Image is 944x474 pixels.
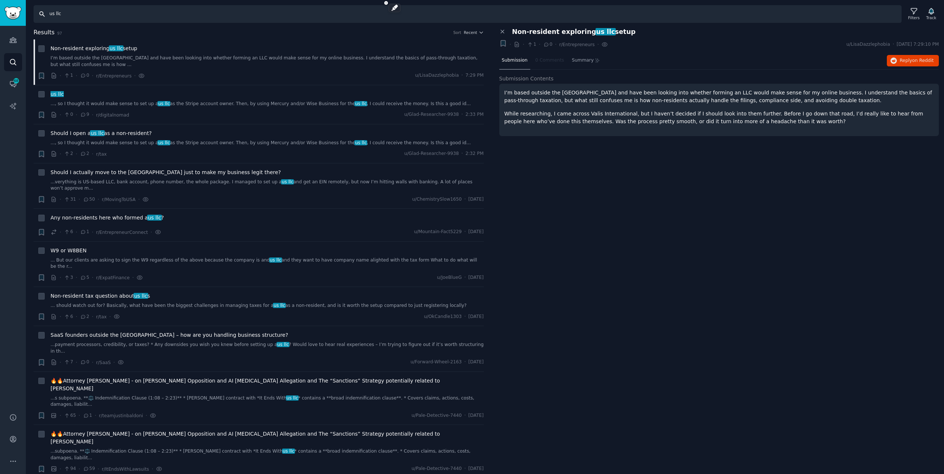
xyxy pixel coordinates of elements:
[468,314,483,320] span: [DATE]
[908,15,920,20] div: Filters
[286,395,299,401] span: us llc
[64,229,73,235] span: 6
[468,196,483,203] span: [DATE]
[64,359,73,366] span: 7
[138,196,140,203] span: ·
[464,466,466,472] span: ·
[76,228,77,236] span: ·
[51,129,152,137] a: Should I open aus llcas a non-resident?
[468,359,483,366] span: [DATE]
[4,75,22,93] a: 68
[92,274,93,281] span: ·
[64,314,73,320] span: 6
[51,377,484,392] a: 🔥🔥Attorney [PERSON_NAME] - on [PERSON_NAME] Opposition and AI [MEDICAL_DATA] Allegation and The “...
[51,214,164,222] a: Any non-residents here who formed aus llc?
[90,130,105,136] span: us llc
[510,41,511,48] span: ·
[51,101,484,107] a: ..., so I thought it would make sense to set up aus llcas the Stripe account owner. Then, by usin...
[502,57,528,64] span: Submission
[60,196,61,203] span: ·
[51,45,137,52] span: Non-resident exploring setup
[412,466,462,472] span: u/Pale-Detective-7440
[51,331,288,339] a: SaaS founders outside the [GEOGRAPHIC_DATA] – how are you handling business structure?
[60,150,61,158] span: ·
[146,412,147,419] span: ·
[80,359,89,366] span: 0
[60,111,61,119] span: ·
[51,129,152,137] span: Should I open a as a non-resident?
[527,41,536,48] span: 1
[64,466,76,472] span: 94
[51,55,484,68] a: I’m based outside the [GEOGRAPHIC_DATA] and have been looking into whether forming an LLC would m...
[51,342,484,354] a: ...payment processors, credibility, or taxes? * Any downsides you wish you knew before setting up...
[51,292,150,300] a: Non-resident tax question aboutus llcs
[464,30,484,35] button: Recent
[60,228,61,236] span: ·
[437,274,462,281] span: u/JoeBlueG
[269,257,282,263] span: us llc
[80,150,89,157] span: 2
[157,140,170,145] span: us llc
[98,196,99,203] span: ·
[412,196,462,203] span: u/ChemistrySlow1650
[92,72,93,80] span: ·
[464,412,466,419] span: ·
[147,215,162,221] span: us llc
[92,359,93,366] span: ·
[559,42,594,47] span: r/Entrepreneurs
[80,274,89,281] span: 5
[51,430,484,446] a: 🔥🔥Attorney [PERSON_NAME] - on [PERSON_NAME] Opposition and AI [MEDICAL_DATA] Allegation and The “...
[512,28,636,36] span: Non-resident exploring setup
[95,412,96,419] span: ·
[134,72,136,80] span: ·
[64,150,73,157] span: 2
[83,466,95,472] span: 59
[846,41,890,48] span: u/LisaDazzlephobia
[157,101,170,106] span: us llc
[277,342,289,347] span: us llc
[354,140,367,145] span: us llc
[34,28,55,37] span: Results
[92,228,93,236] span: ·
[96,230,148,235] span: r/EntrepreneurConnect
[4,7,21,20] img: GummySearch logo
[404,111,459,118] span: u/Glad-Researcher-9938
[414,229,462,235] span: u/Mountain-Fact5229
[887,55,939,67] button: Replyon Reddit
[96,73,131,79] span: r/Entrepreneurs
[924,6,939,22] button: Track
[80,72,89,79] span: 0
[76,150,77,158] span: ·
[92,150,93,158] span: ·
[468,466,483,472] span: [DATE]
[464,30,477,35] span: Recent
[354,101,367,106] span: us llc
[596,28,616,35] span: us llc
[412,412,462,419] span: u/Pale-Detective-7440
[79,196,80,203] span: ·
[132,274,134,281] span: ·
[76,72,77,80] span: ·
[113,359,115,366] span: ·
[76,313,77,321] span: ·
[79,412,80,419] span: ·
[98,465,99,473] span: ·
[410,359,462,366] span: u/Forward-Wheel-2163
[80,111,89,118] span: 9
[897,41,939,48] span: [DATE] 7:29:10 PM
[424,314,462,320] span: u/OkCandle1303
[555,41,556,48] span: ·
[461,150,463,157] span: ·
[83,412,92,419] span: 1
[60,313,61,321] span: ·
[282,449,295,454] span: us llc
[543,41,552,48] span: 0
[51,45,137,52] a: Non-resident exploringus llcsetup
[415,72,459,79] span: u/LisaDazzlephobia
[96,360,111,365] span: r/SaaS
[51,257,484,270] a: ... But our clients are asking to sign the W9 regardless of the above because the company is andu...
[51,448,484,461] a: ...subpoena. **⚖️ Indemnification Clause (1:08 – 2:23)** * [PERSON_NAME] contract with *It Ends W...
